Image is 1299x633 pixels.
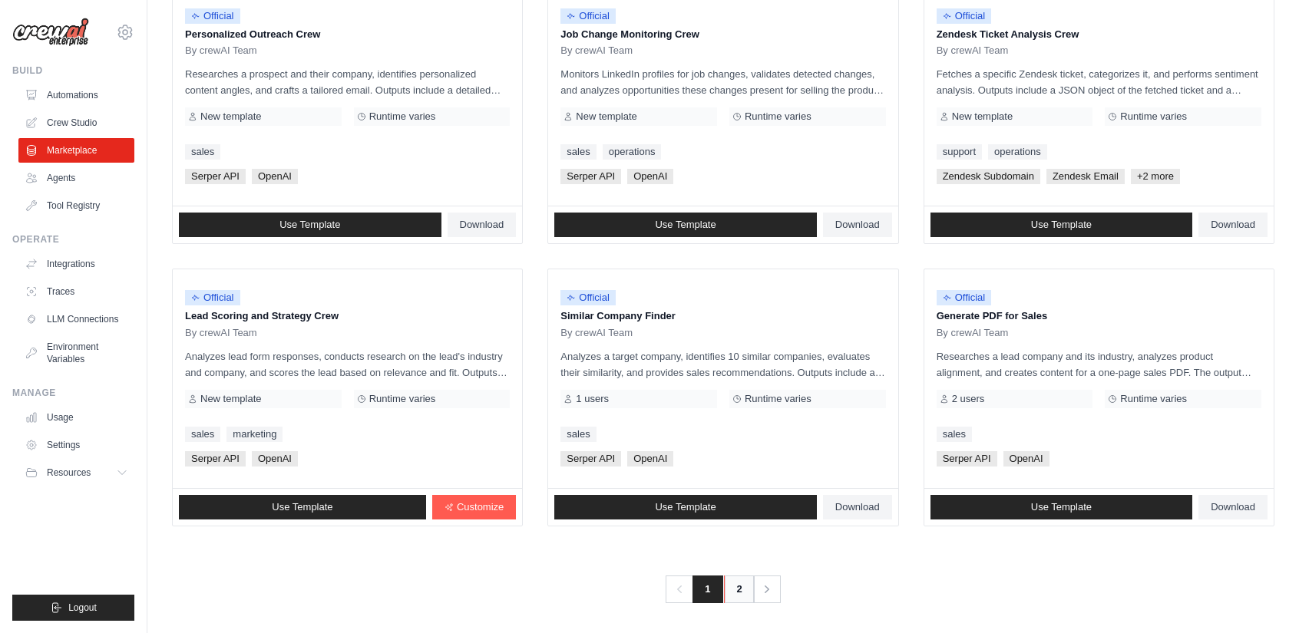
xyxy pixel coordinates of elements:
[937,327,1009,339] span: By crewAI Team
[576,110,636,123] span: New template
[1046,169,1125,184] span: Zendesk Email
[185,66,510,98] p: Researches a prospect and their company, identifies personalized content angles, and crafts a tai...
[18,83,134,107] a: Automations
[835,219,880,231] span: Download
[1198,495,1268,519] a: Download
[655,501,716,513] span: Use Template
[560,45,633,57] span: By crewAI Team
[47,467,91,479] span: Resources
[448,213,517,237] a: Download
[18,433,134,457] a: Settings
[1003,451,1049,467] span: OpenAI
[179,213,441,237] a: Use Template
[835,501,880,513] span: Download
[560,27,885,42] p: Job Change Monitoring Crew
[432,495,516,519] a: Customize
[627,169,673,184] span: OpenAI
[745,110,811,123] span: Runtime varies
[554,213,817,237] a: Use Template
[18,279,134,304] a: Traces
[576,393,609,405] span: 1 users
[560,169,621,184] span: Serper API
[655,219,716,231] span: Use Template
[937,8,992,24] span: Official
[185,308,510,324] p: Lead Scoring and Strategy Crew
[179,495,426,519] a: Use Template
[369,110,436,123] span: Runtime varies
[627,451,673,467] span: OpenAI
[930,213,1193,237] a: Use Template
[185,169,246,184] span: Serper API
[185,427,220,442] a: sales
[252,169,298,184] span: OpenAI
[937,290,992,305] span: Official
[460,219,504,231] span: Download
[1031,219,1092,231] span: Use Template
[937,27,1261,42] p: Zendesk Ticket Analysis Crew
[185,327,257,339] span: By crewAI Team
[952,393,985,405] span: 2 users
[937,308,1261,324] p: Generate PDF for Sales
[12,18,89,47] img: Logo
[560,66,885,98] p: Monitors LinkedIn profiles for job changes, validates detected changes, and analyzes opportunitie...
[18,138,134,163] a: Marketplace
[185,290,240,305] span: Official
[930,495,1193,519] a: Use Template
[724,575,755,603] a: 2
[1120,110,1187,123] span: Runtime varies
[560,308,885,324] p: Similar Company Finder
[1131,169,1180,184] span: +2 more
[560,144,596,160] a: sales
[937,169,1040,184] span: Zendesk Subdomain
[200,110,261,123] span: New template
[988,144,1047,160] a: operations
[200,393,261,405] span: New template
[272,501,332,513] span: Use Template
[560,348,885,381] p: Analyzes a target company, identifies 10 similar companies, evaluates their similarity, and provi...
[185,8,240,24] span: Official
[185,27,510,42] p: Personalized Outreach Crew
[18,405,134,430] a: Usage
[1211,501,1255,513] span: Download
[185,348,510,381] p: Analyzes lead form responses, conducts research on the lead's industry and company, and scores th...
[18,460,134,485] button: Resources
[1198,213,1268,237] a: Download
[560,451,621,467] span: Serper API
[12,387,134,399] div: Manage
[937,45,1009,57] span: By crewAI Team
[937,348,1261,381] p: Researches a lead company and its industry, analyzes product alignment, and creates content for a...
[18,252,134,276] a: Integrations
[185,45,257,57] span: By crewAI Team
[18,335,134,371] a: Environment Variables
[369,393,436,405] span: Runtime varies
[457,501,504,513] span: Customize
[18,110,134,135] a: Crew Studio
[952,110,1013,123] span: New template
[937,66,1261,98] p: Fetches a specific Zendesk ticket, categorizes it, and performs sentiment analysis. Outputs inclu...
[560,427,596,442] a: sales
[603,144,662,160] a: operations
[560,327,633,339] span: By crewAI Team
[666,575,780,603] nav: Pagination
[18,307,134,331] a: LLM Connections
[692,575,722,603] span: 1
[823,213,892,237] a: Download
[12,595,134,621] button: Logout
[937,451,997,467] span: Serper API
[185,144,220,160] a: sales
[560,290,616,305] span: Official
[1120,393,1187,405] span: Runtime varies
[823,495,892,519] a: Download
[68,602,97,614] span: Logout
[937,427,972,442] a: sales
[12,233,134,246] div: Operate
[226,427,283,442] a: marketing
[560,8,616,24] span: Official
[1031,501,1092,513] span: Use Template
[554,495,817,519] a: Use Template
[252,451,298,467] span: OpenAI
[937,144,982,160] a: support
[185,451,246,467] span: Serper API
[279,219,340,231] span: Use Template
[18,166,134,190] a: Agents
